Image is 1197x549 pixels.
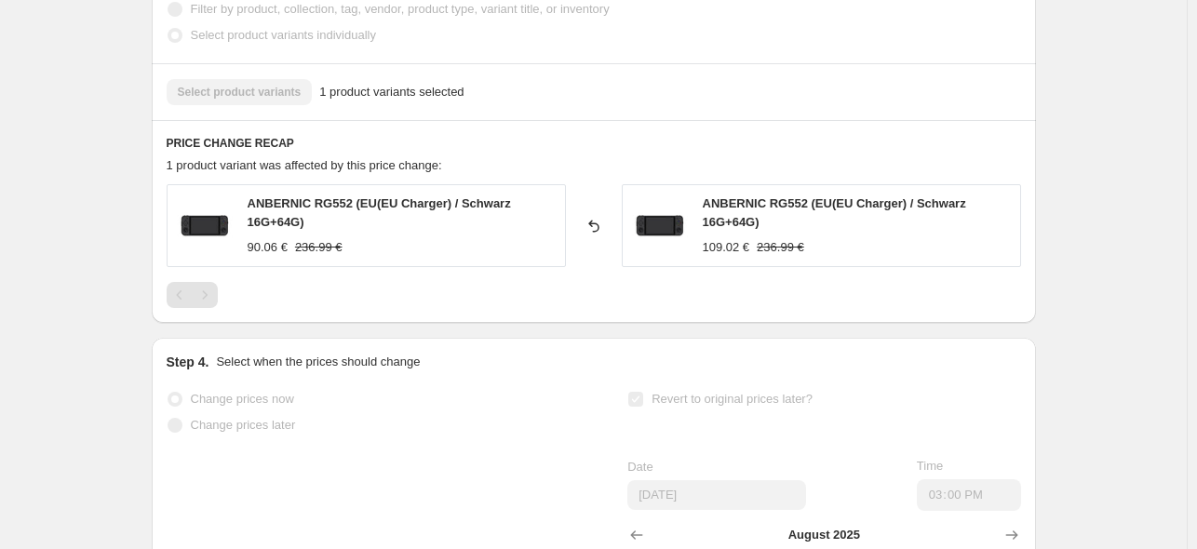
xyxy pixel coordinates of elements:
[191,2,610,16] span: Filter by product, collection, tag, vendor, product type, variant title, or inventory
[191,418,296,432] span: Change prices later
[191,28,376,42] span: Select product variants individually
[295,238,343,257] strike: 236.99 €
[248,238,288,257] div: 90.06 €
[319,83,464,101] span: 1 product variants selected
[757,238,804,257] strike: 236.99 €
[703,238,750,257] div: 109.02 €
[177,198,233,254] img: 552_ec0093ec-814e-49f2-b01c-b72b3bc09c9e_80x.jpg
[624,522,650,548] button: Show previous month, July 2025
[917,459,943,473] span: Time
[999,522,1025,548] button: Show next month, September 2025
[248,196,511,229] span: ANBERNIC RG552 (EU(EU Charger) / Schwarz 16G+64G)
[627,460,652,474] span: Date
[632,198,688,254] img: 552_ec0093ec-814e-49f2-b01c-b72b3bc09c9e_80x.jpg
[167,158,442,172] span: 1 product variant was affected by this price change:
[167,282,218,308] nav: Pagination
[627,480,806,510] input: 8/28/2025
[191,392,294,406] span: Change prices now
[167,353,209,371] h2: Step 4.
[216,353,420,371] p: Select when the prices should change
[167,136,1021,151] h6: PRICE CHANGE RECAP
[703,196,966,229] span: ANBERNIC RG552 (EU(EU Charger) / Schwarz 16G+64G)
[652,392,813,406] span: Revert to original prices later?
[917,479,1021,511] input: 12:00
